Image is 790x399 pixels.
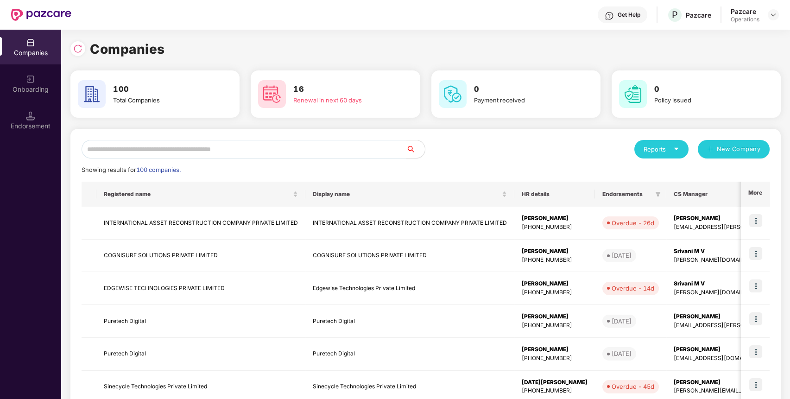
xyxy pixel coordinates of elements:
[305,305,514,338] td: Puretech Digital
[104,190,291,198] span: Registered name
[78,80,106,108] img: svg+xml;base64,PHN2ZyB4bWxucz0iaHR0cDovL3d3dy53My5vcmcvMjAwMC9zdmciIHdpZHRoPSI2MCIgaGVpZ2h0PSI2MC...
[514,182,595,207] th: HR details
[522,256,588,265] div: [PHONE_NUMBER]
[26,38,35,47] img: svg+xml;base64,PHN2ZyBpZD0iQ29tcGFuaWVzIiB4bWxucz0iaHR0cDovL3d3dy53My5vcmcvMjAwMC9zdmciIHdpZHRoPS...
[293,95,394,105] div: Renewal in next 60 days
[686,11,711,19] div: Pazcare
[741,182,770,207] th: More
[522,386,588,395] div: [PHONE_NUMBER]
[113,95,214,105] div: Total Companies
[305,240,514,272] td: COGNISURE SOLUTIONS PRIVATE LIMITED
[82,166,181,173] span: Showing results for
[731,16,759,23] div: Operations
[655,191,661,197] span: filter
[707,146,713,153] span: plus
[96,272,305,305] td: EDGEWISE TECHNOLOGIES PRIVATE LIMITED
[305,272,514,305] td: Edgewise Technologies Private Limited
[749,247,762,260] img: icon
[612,317,632,326] div: [DATE]
[96,207,305,240] td: INTERNATIONAL ASSET RECONSTRUCTION COMPANY PRIVATE LIMITED
[749,214,762,227] img: icon
[11,9,71,21] img: New Pazcare Logo
[522,247,588,256] div: [PERSON_NAME]
[96,338,305,371] td: Puretech Digital
[770,11,777,19] img: svg+xml;base64,PHN2ZyBpZD0iRHJvcGRvd24tMzJ4MzIiIHhtbG5zPSJodHRwOi8vd3d3LnczLm9yZy8yMDAwL3N2ZyIgd2...
[605,11,614,20] img: svg+xml;base64,PHN2ZyBpZD0iSGVscC0zMngzMiIgeG1sbnM9Imh0dHA6Ly93d3cudzMub3JnLzIwMDAvc3ZnIiB3aWR0aD...
[654,95,755,105] div: Policy issued
[26,75,35,84] img: svg+xml;base64,PHN2ZyB3aWR0aD0iMjAiIGhlaWdodD0iMjAiIHZpZXdCb3g9IjAgMCAyMCAyMCIgZmlsbD0ibm9uZSIgeG...
[618,11,640,19] div: Get Help
[96,182,305,207] th: Registered name
[522,354,588,363] div: [PHONE_NUMBER]
[522,279,588,288] div: [PERSON_NAME]
[73,44,82,53] img: svg+xml;base64,PHN2ZyBpZD0iUmVsb2FkLTMyeDMyIiB4bWxucz0iaHR0cDovL3d3dy53My5vcmcvMjAwMC9zdmciIHdpZH...
[113,83,214,95] h3: 100
[305,182,514,207] th: Display name
[522,288,588,297] div: [PHONE_NUMBER]
[305,338,514,371] td: Puretech Digital
[406,146,425,153] span: search
[96,305,305,338] td: Puretech Digital
[26,111,35,120] img: svg+xml;base64,PHN2ZyB3aWR0aD0iMTQuNSIgaGVpZ2h0PSIxNC41IiB2aWV3Qm94PSIwIDAgMTYgMTYiIGZpbGw9Im5vbm...
[305,207,514,240] td: INTERNATIONAL ASSET RECONSTRUCTION COMPANY PRIVATE LIMITED
[522,321,588,330] div: [PHONE_NUMBER]
[406,140,425,158] button: search
[522,312,588,321] div: [PERSON_NAME]
[96,240,305,272] td: COGNISURE SOLUTIONS PRIVATE LIMITED
[644,145,679,154] div: Reports
[522,223,588,232] div: [PHONE_NUMBER]
[749,279,762,292] img: icon
[136,166,181,173] span: 100 companies.
[612,349,632,358] div: [DATE]
[612,251,632,260] div: [DATE]
[522,345,588,354] div: [PERSON_NAME]
[612,218,654,228] div: Overdue - 26d
[672,9,678,20] span: P
[602,190,651,198] span: Endorsements
[313,190,500,198] span: Display name
[522,378,588,387] div: [DATE][PERSON_NAME]
[474,83,575,95] h3: 0
[731,7,759,16] div: Pazcare
[749,378,762,391] img: icon
[673,146,679,152] span: caret-down
[749,345,762,358] img: icon
[90,39,165,59] h1: Companies
[717,145,761,154] span: New Company
[698,140,770,158] button: plusNew Company
[653,189,663,200] span: filter
[612,284,654,293] div: Overdue - 14d
[654,83,755,95] h3: 0
[522,214,588,223] div: [PERSON_NAME]
[619,80,647,108] img: svg+xml;base64,PHN2ZyB4bWxucz0iaHR0cDovL3d3dy53My5vcmcvMjAwMC9zdmciIHdpZHRoPSI2MCIgaGVpZ2h0PSI2MC...
[258,80,286,108] img: svg+xml;base64,PHN2ZyB4bWxucz0iaHR0cDovL3d3dy53My5vcmcvMjAwMC9zdmciIHdpZHRoPSI2MCIgaGVpZ2h0PSI2MC...
[293,83,394,95] h3: 16
[474,95,575,105] div: Payment received
[439,80,467,108] img: svg+xml;base64,PHN2ZyB4bWxucz0iaHR0cDovL3d3dy53My5vcmcvMjAwMC9zdmciIHdpZHRoPSI2MCIgaGVpZ2h0PSI2MC...
[612,382,654,391] div: Overdue - 45d
[749,312,762,325] img: icon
